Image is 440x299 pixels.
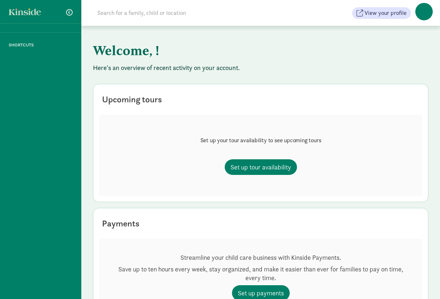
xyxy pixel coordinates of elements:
[93,37,428,64] h1: Welcome, !
[102,93,162,106] div: Upcoming tours
[231,162,291,172] span: Set up tour availability
[200,136,321,145] p: Set up your tour availability to see upcoming tours
[93,64,428,72] p: Here's an overview of recent activity on your account.
[352,7,411,19] button: View your profile
[238,288,284,298] span: Set up payments
[93,6,297,20] input: Search for a family, child or location
[364,9,407,17] span: View your profile
[114,265,408,282] p: Save up to ten hours every week, stay organized, and make it easier than ever for families to pay...
[225,159,297,175] a: Set up tour availability
[114,253,408,262] p: Streamline your child care business with Kinside Payments.
[102,217,139,230] div: Payments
